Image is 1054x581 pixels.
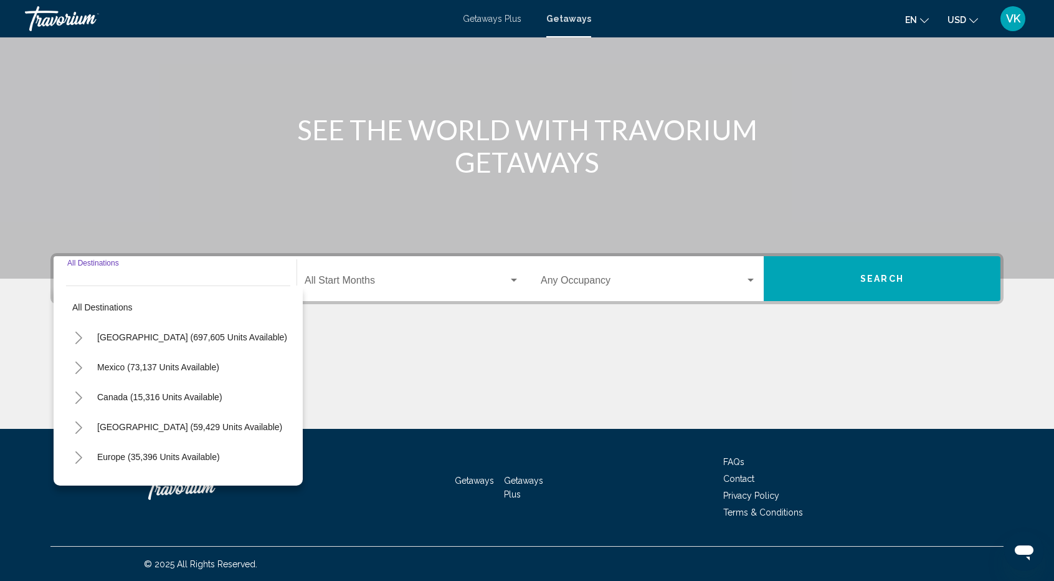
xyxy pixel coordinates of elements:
span: Europe (35,396 units available) [97,452,220,462]
button: Change currency [947,11,978,29]
span: USD [947,15,966,25]
iframe: Button to launch messaging window [1004,531,1044,571]
span: VK [1006,12,1020,25]
a: Terms & Conditions [723,507,803,517]
span: en [905,15,917,25]
button: Toggle Caribbean & Atlantic Islands (59,429 units available) [66,415,91,439]
a: FAQs [723,457,744,467]
button: [GEOGRAPHIC_DATA] (697,605 units available) [91,323,293,352]
button: Canada (15,316 units available) [91,383,229,411]
button: Toggle Mexico (73,137 units available) [66,355,91,380]
a: Travorium [144,469,268,506]
a: Contact [723,474,754,484]
a: Getaways [546,14,591,24]
span: Search [860,274,904,284]
button: Toggle Europe (35,396 units available) [66,444,91,469]
button: User Menu [997,6,1029,32]
span: © 2025 All Rights Reserved. [144,559,257,569]
button: [GEOGRAPHIC_DATA] (59,429 units available) [91,413,288,441]
a: Getaways [455,476,494,486]
button: Australia (3,338 units available) [91,473,227,501]
span: [GEOGRAPHIC_DATA] (59,429 units available) [97,422,282,432]
button: Toggle Canada (15,316 units available) [66,385,91,410]
span: Mexico (73,137 units available) [97,362,219,372]
span: [GEOGRAPHIC_DATA] (697,605 units available) [97,332,287,342]
button: Change language [905,11,929,29]
button: Toggle United States (697,605 units available) [66,325,91,350]
button: All destinations [66,293,290,322]
button: Europe (35,396 units available) [91,443,226,471]
button: Search [764,256,1000,301]
div: Search widget [54,256,1000,301]
a: Privacy Policy [723,491,779,501]
button: Mexico (73,137 units available) [91,353,226,382]
a: Travorium [25,6,450,31]
h1: SEE THE WORLD WITH TRAVORIUM GETAWAYS [293,113,761,178]
a: Getaways Plus [504,476,543,499]
span: Canada (15,316 units available) [97,392,222,402]
button: Toggle Australia (3,338 units available) [66,474,91,499]
span: All destinations [72,302,133,312]
a: Getaways Plus [463,14,521,24]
